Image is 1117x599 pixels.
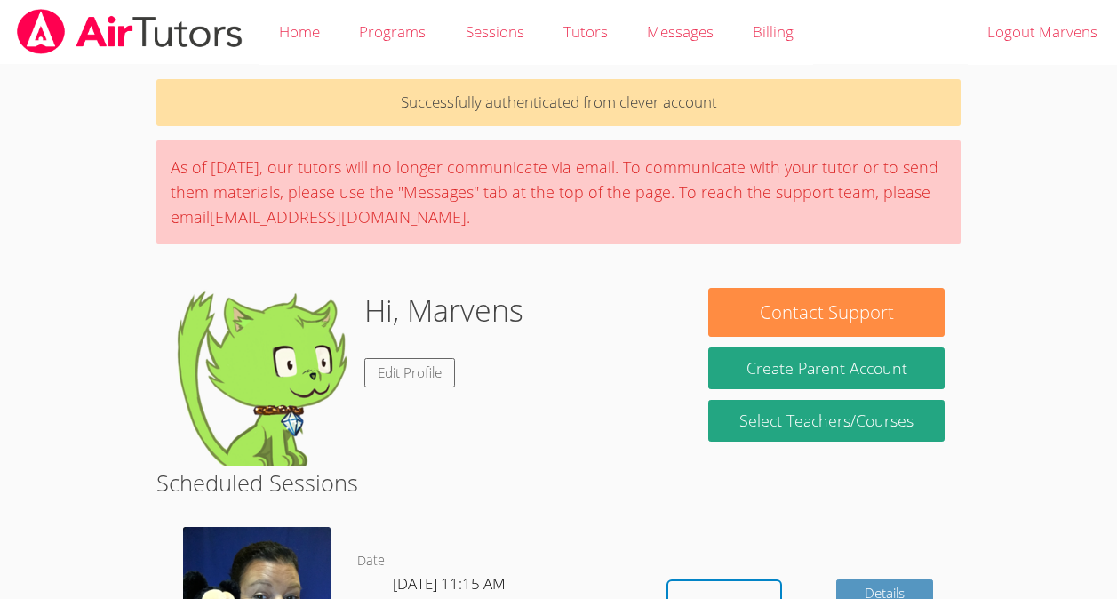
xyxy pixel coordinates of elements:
h2: Scheduled Sessions [156,466,961,499]
a: Select Teachers/Courses [708,400,944,442]
span: [DATE] 11:15 AM [393,573,506,594]
dt: Date [357,550,385,572]
h1: Hi, Marvens [364,288,523,333]
span: Messages [647,21,714,42]
p: Successfully authenticated from clever account [156,79,961,126]
button: Contact Support [708,288,944,337]
div: As of [DATE], our tutors will no longer communicate via email. To communicate with your tutor or ... [156,140,961,244]
img: default.png [172,288,350,466]
a: Edit Profile [364,358,455,387]
img: airtutors_banner-c4298cdbf04f3fff15de1276eac7730deb9818008684d7c2e4769d2f7ddbe033.png [15,9,244,54]
button: Create Parent Account [708,347,944,389]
